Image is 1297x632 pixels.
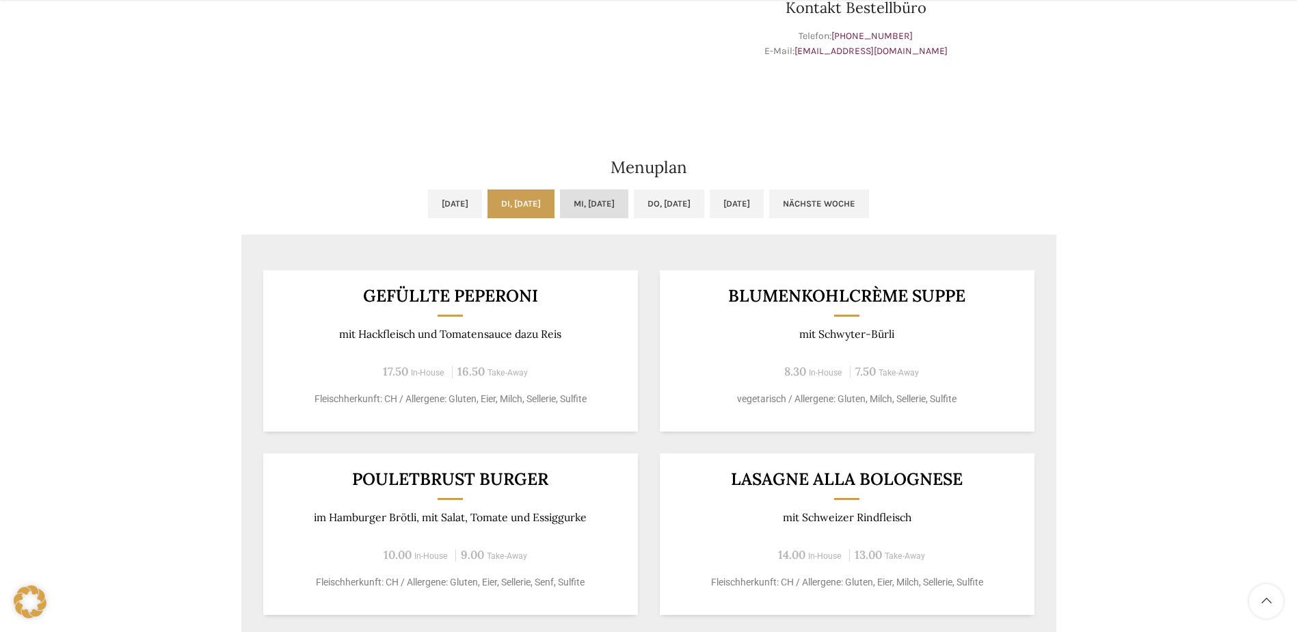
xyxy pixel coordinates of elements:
p: im Hamburger Brötli, mit Salat, Tomate und Essiggurke [280,511,621,524]
span: Take-Away [487,368,528,378]
span: Take-Away [487,551,527,561]
span: In-House [411,368,444,378]
p: mit Schwyter-Bürli [676,328,1017,341]
a: Di, [DATE] [487,189,554,218]
h2: Menuplan [241,159,1056,176]
p: vegetarisch / Allergene: Gluten, Milch, Sellerie, Sulfite [676,392,1017,406]
span: 16.50 [457,364,485,379]
a: Scroll to top button [1249,584,1283,618]
span: 10.00 [384,547,412,562]
h3: Pouletbrust Burger [280,471,621,488]
a: Nächste Woche [769,189,869,218]
p: mit Schweizer Rindfleisch [676,511,1017,524]
span: 7.50 [855,364,876,379]
p: Fleischherkunft: CH / Allergene: Gluten, Eier, Sellerie, Senf, Sulfite [280,575,621,590]
span: In-House [809,368,842,378]
span: 8.30 [784,364,806,379]
p: Fleischherkunft: CH / Allergene: Gluten, Eier, Milch, Sellerie, Sulfite [676,575,1017,590]
a: Mi, [DATE] [560,189,628,218]
h3: LASAGNE ALLA BOLOGNESE [676,471,1017,488]
span: 14.00 [778,547,805,562]
a: [DATE] [710,189,764,218]
a: [PHONE_NUMBER] [831,30,913,42]
span: 9.00 [461,547,484,562]
span: Take-Away [885,551,925,561]
a: [DATE] [428,189,482,218]
a: [EMAIL_ADDRESS][DOMAIN_NAME] [794,45,948,57]
h3: Gefüllte Peperoni [280,287,621,304]
span: In-House [414,551,448,561]
p: mit Hackfleisch und Tomatensauce dazu Reis [280,328,621,341]
span: Take-Away [879,368,919,378]
p: Telefon: E-Mail: [656,29,1056,60]
a: Do, [DATE] [634,189,704,218]
span: 13.00 [855,547,882,562]
span: In-House [808,551,842,561]
span: 17.50 [383,364,408,379]
p: Fleischherkunft: CH / Allergene: Gluten, Eier, Milch, Sellerie, Sulfite [280,392,621,406]
h3: Blumenkohlcrème suppe [676,287,1017,304]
